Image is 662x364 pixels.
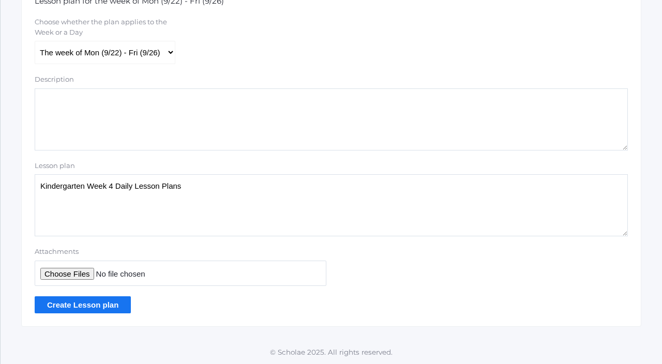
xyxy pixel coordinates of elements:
[1,347,662,357] p: © Scholae 2025. All rights reserved.
[35,247,326,257] label: Attachments
[35,161,75,171] label: Lesson plan
[35,17,174,37] label: Choose whether the plan applies to the Week or a Day
[35,74,74,85] label: Description
[35,296,131,313] input: Create Lesson plan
